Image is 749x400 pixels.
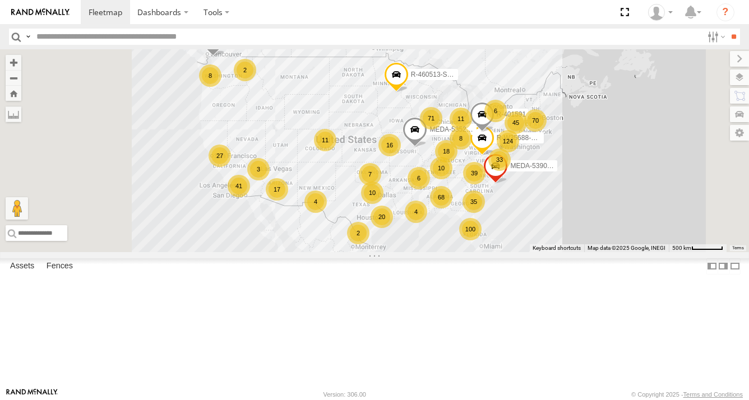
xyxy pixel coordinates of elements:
button: Zoom Home [6,86,21,101]
label: Assets [4,258,40,274]
div: 45 [505,111,527,134]
a: Terms and Conditions [683,391,743,398]
label: Dock Summary Table to the Right [718,258,729,275]
div: 71 [420,107,442,129]
label: Search Filter Options [703,29,727,45]
button: Drag Pegman onto the map to open Street View [6,197,28,220]
div: 6 [484,100,507,122]
div: 70 [524,109,547,132]
span: R-401591 [497,110,526,118]
div: 8 [450,127,472,150]
div: 20 [371,206,393,228]
div: 17 [266,178,288,201]
div: 7 [359,163,381,185]
button: Keyboard shortcuts [533,244,581,252]
div: © Copyright 2025 - [631,391,743,398]
div: 16 [378,134,401,156]
div: 2 [347,222,369,244]
div: 8 [199,64,221,87]
button: Zoom in [6,55,21,70]
div: 2 [234,59,256,81]
div: 11 [314,129,336,151]
button: Zoom out [6,70,21,86]
div: 100 [459,218,482,240]
div: 33 [488,148,511,171]
div: 18 [435,140,457,162]
div: 6 [408,167,430,189]
div: 41 [228,175,250,197]
span: 500 km [672,245,691,251]
div: 3 [247,158,270,180]
span: R-W35688-Swing [497,134,549,142]
div: 27 [209,145,231,167]
div: 4 [304,190,327,213]
div: 10 [361,182,383,204]
div: 11 [450,108,472,130]
label: Hide Summary Table [729,258,741,275]
span: R-460513-Swing [411,71,461,79]
span: MEDA-535204-Roll [429,126,487,134]
label: Measure [6,106,21,122]
label: Fences [41,258,78,274]
a: Visit our Website [6,389,58,400]
div: 4 [405,201,427,223]
span: MEDA-539001-Roll [510,162,568,170]
div: 10 [430,157,452,179]
span: Map data ©2025 Google, INEGI [588,245,665,251]
img: rand-logo.svg [11,8,70,16]
div: 35 [463,190,485,213]
i: ? [716,3,734,21]
div: 68 [430,186,452,208]
button: Map Scale: 500 km per 53 pixels [669,244,727,252]
label: Dock Summary Table to the Left [706,258,718,275]
label: Search Query [24,29,33,45]
div: Dave Arruda [644,4,677,21]
div: 39 [463,162,486,184]
a: Terms (opens in new tab) [732,246,744,250]
div: Version: 306.00 [323,391,366,398]
label: Map Settings [730,125,749,141]
div: 124 [497,130,519,152]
